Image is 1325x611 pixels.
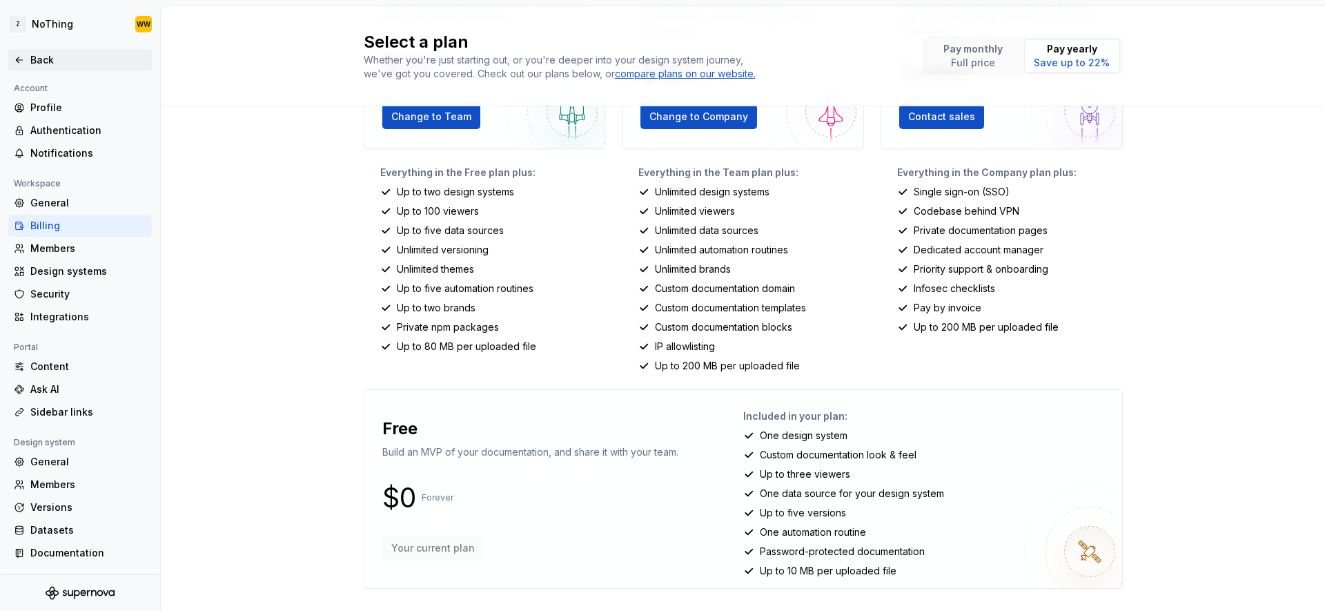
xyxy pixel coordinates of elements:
[8,260,152,282] a: Design systems
[8,451,152,473] a: General
[8,496,152,518] a: Versions
[914,185,1010,199] p: Single sign-on (SSO)
[655,224,758,237] p: Unlimited data sources
[30,382,146,396] div: Ask AI
[1024,39,1120,72] button: Pay yearlySave up to 22%
[380,166,606,180] p: Everything in the Free plan plus:
[30,360,146,374] div: Content
[397,340,536,353] p: Up to 80 MB per uploaded file
[30,264,146,278] div: Design systems
[422,492,453,503] p: Forever
[914,243,1043,257] p: Dedicated account manager
[8,283,152,305] a: Security
[760,429,847,443] p: One design system
[8,356,152,378] a: Content
[382,418,418,440] p: Free
[8,119,152,142] a: Authentication
[30,405,146,419] div: Sidebar links
[914,320,1059,334] p: Up to 200 MB per uploaded file
[655,340,715,353] p: IP allowlisting
[8,80,53,97] div: Account
[30,101,146,115] div: Profile
[382,445,678,459] p: Build an MVP of your documentation, and share it with your team.
[8,49,152,71] a: Back
[760,467,850,481] p: Up to three viewers
[397,262,474,276] p: Unlimited themes
[30,455,146,469] div: General
[8,306,152,328] a: Integrations
[30,219,146,233] div: Billing
[8,434,81,451] div: Design system
[30,523,146,537] div: Datasets
[391,110,471,124] span: Change to Team
[615,67,756,81] a: compare plans on our website.
[46,586,115,600] svg: Supernova Logo
[649,110,748,124] span: Change to Company
[925,39,1021,72] button: Pay monthlyFull price
[760,525,866,539] p: One automation routine
[32,17,73,31] div: NoThing
[382,104,480,129] button: Change to Team
[397,204,479,218] p: Up to 100 viewers
[943,56,1003,70] p: Full price
[397,301,475,315] p: Up to two brands
[914,204,1019,218] p: Codebase behind VPN
[655,320,792,334] p: Custom documentation blocks
[655,204,735,218] p: Unlimited viewers
[914,262,1048,276] p: Priority support & onboarding
[397,224,504,237] p: Up to five data sources
[364,31,906,53] h2: Select a plan
[8,339,43,356] div: Portal
[8,97,152,119] a: Profile
[3,9,157,39] button: ZNoThingWW
[8,175,66,192] div: Workspace
[30,146,146,160] div: Notifications
[655,282,795,295] p: Custom documentation domain
[30,546,146,560] div: Documentation
[1034,56,1110,70] p: Save up to 22%
[8,519,152,541] a: Datasets
[30,478,146,492] div: Members
[655,185,769,199] p: Unlimited design systems
[8,378,152,400] a: Ask AI
[8,192,152,214] a: General
[908,110,975,124] span: Contact sales
[1034,42,1110,56] p: Pay yearly
[899,104,984,129] button: Contact sales
[30,53,146,67] div: Back
[655,243,788,257] p: Unlimited automation routines
[760,564,896,578] p: Up to 10 MB per uploaded file
[8,142,152,164] a: Notifications
[8,474,152,496] a: Members
[760,506,846,520] p: Up to five versions
[655,262,731,276] p: Unlimited brands
[30,124,146,137] div: Authentication
[397,243,489,257] p: Unlimited versioning
[914,224,1048,237] p: Private documentation pages
[364,53,764,81] div: Whether you're just starting out, or you're deeper into your design system journey, we've got you...
[8,542,152,564] a: Documentation
[655,359,800,373] p: Up to 200 MB per uploaded file
[10,16,26,32] div: Z
[760,487,944,501] p: One data source for your design system
[30,310,146,324] div: Integrations
[30,501,146,514] div: Versions
[655,301,806,315] p: Custom documentation templates
[382,489,416,506] p: $0
[397,185,514,199] p: Up to two design systems
[397,282,533,295] p: Up to five automation routines
[897,166,1123,180] p: Everything in the Company plan plus:
[30,196,146,210] div: General
[397,320,499,334] p: Private npm packages
[914,282,995,295] p: Infosec checklists
[638,166,864,180] p: Everything in the Team plan plus:
[8,237,152,260] a: Members
[760,448,916,462] p: Custom documentation look & feel
[743,409,1111,423] p: Included in your plan:
[30,242,146,255] div: Members
[640,104,757,129] button: Change to Company
[943,42,1003,56] p: Pay monthly
[137,19,150,30] div: WW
